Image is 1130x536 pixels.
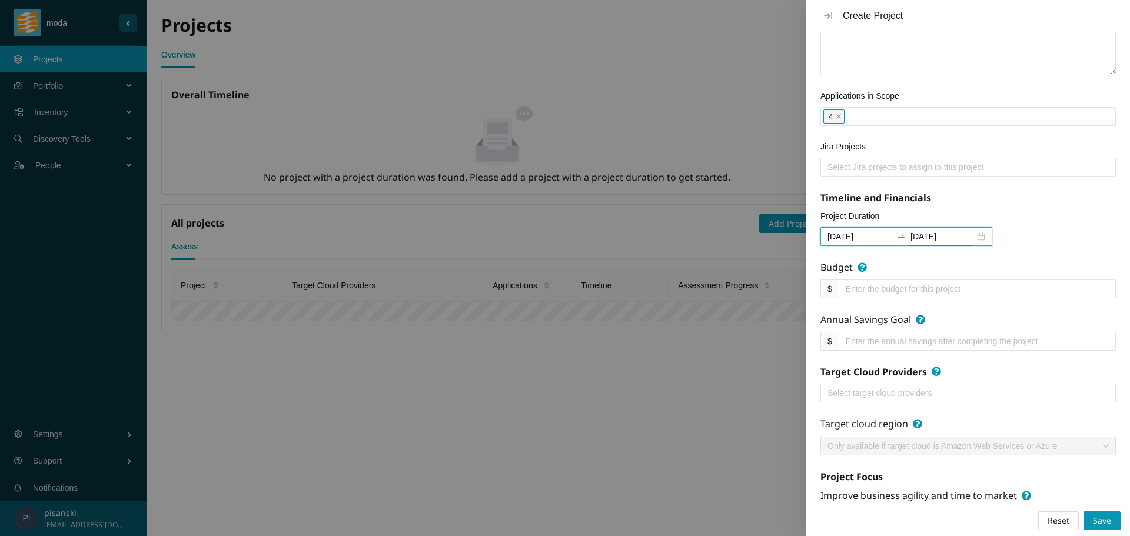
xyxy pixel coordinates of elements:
span: close [836,114,842,119]
h5: Timeline and Financials [820,191,1116,205]
button: Save [1084,511,1121,530]
h5: Project Focus [820,470,1116,484]
span: $ [820,332,839,351]
span: Reset [1048,514,1069,527]
span: 4 [829,110,833,123]
span: to [896,232,906,241]
span: 4 [823,109,845,124]
button: Reset [1038,511,1079,530]
label: Project Duration [820,209,879,222]
label: Jira Projects [820,140,866,153]
div: Create Project [843,9,1116,22]
h5: Target Cloud Providers [820,365,927,379]
button: Close [820,11,836,21]
input: Project Duration [827,230,892,243]
div: Improve business agility and time to market [820,488,1017,503]
input: End Date [910,230,975,243]
span: $ [820,279,839,298]
input: Enter the annual savings after completing the project [846,335,1099,348]
div: Target cloud region [820,417,908,431]
div: Budget [820,260,853,275]
span: swap-right [896,232,906,241]
input: Enter the budget for this project [846,282,1099,295]
div: Annual Savings Goal [820,312,911,327]
label: Applications in Scope [820,89,899,102]
span: Save [1093,514,1111,527]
